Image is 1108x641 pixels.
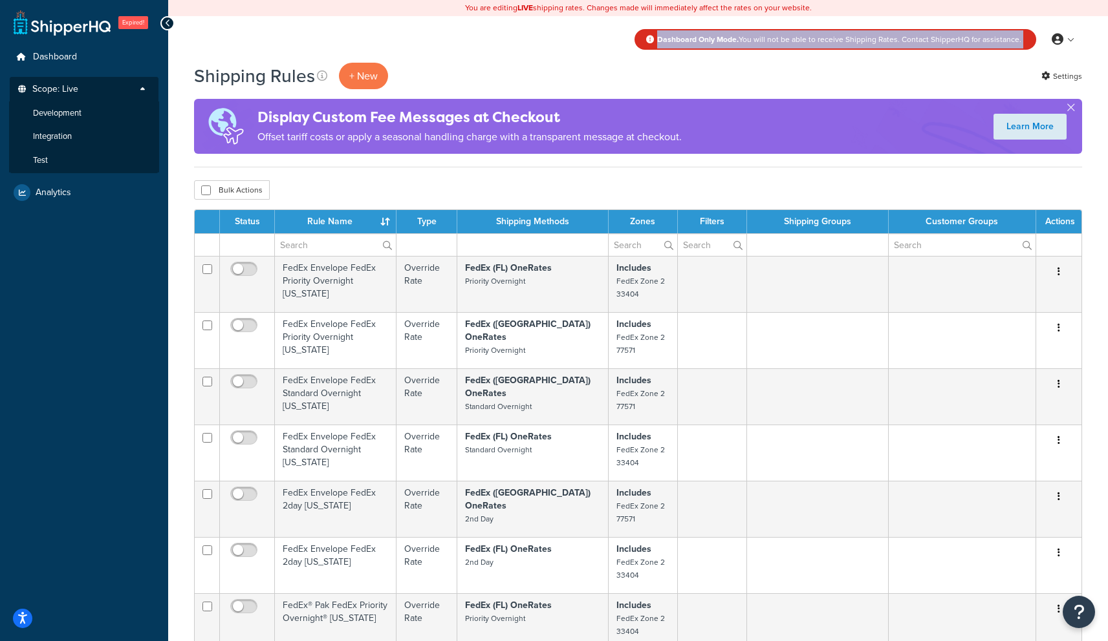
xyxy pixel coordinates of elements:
span: Scope: Live [32,84,78,95]
span: Test [33,155,48,166]
strong: FedEx ([GEOGRAPHIC_DATA]) OneRates [465,486,591,512]
strong: FedEx (FL) OneRates [465,430,552,443]
img: duties-banner-06bc72dcb5fe05cb3f9472aba00be2ae8eb53ab6f0d8bb03d382ba314ac3c341.png [194,99,257,154]
small: FedEx Zone 2 77571 [616,331,665,356]
a: ShipperHQ Home [14,10,111,36]
th: Shipping Methods [457,210,609,233]
span: Integration [33,131,72,142]
strong: FedEx (FL) OneRates [465,261,552,275]
small: Standard Overnight [465,401,532,412]
li: Integration [9,125,159,149]
strong: Includes [616,430,651,443]
small: Priority Overnight [465,344,525,356]
th: Actions [1036,210,1081,233]
button: Open Resource Center [1063,596,1095,628]
a: Analytics [10,181,158,204]
strong: FedEx (FL) OneRates [465,598,552,612]
p: Offset tariff costs or apply a seasonal handling charge with a transparent message at checkout. [257,128,682,146]
small: FedEx Zone 2 77571 [616,500,665,525]
td: Override Rate [396,481,457,537]
strong: Includes [616,486,651,499]
strong: Includes [616,542,651,556]
th: Status [220,210,275,233]
th: Type [396,210,457,233]
small: 2nd Day [465,513,494,525]
a: Settings [1041,67,1082,85]
span: Analytics [36,187,71,198]
td: Override Rate [396,537,457,593]
td: Override Rate [396,368,457,425]
small: 2nd Day [465,556,494,568]
small: FedEx Zone 2 77571 [616,388,665,412]
strong: FedEx ([GEOGRAPHIC_DATA]) OneRates [465,373,591,400]
th: Rule Name : activate to sort column ascending [275,210,396,233]
strong: Includes [616,598,651,612]
td: FedEx Envelope FedEx 2day [US_STATE] [275,537,396,593]
span: Dashboard [33,52,77,63]
button: Bulk Actions [194,180,270,200]
th: Filters [678,210,747,233]
strong: FedEx ([GEOGRAPHIC_DATA]) OneRates [465,317,591,344]
th: Shipping Groups [747,210,888,233]
strong: Includes [616,317,651,331]
small: Priority Overnight [465,275,525,287]
small: FedEx Zone 2 33404 [616,613,665,637]
small: FedEx Zone 2 33404 [616,556,665,581]
small: FedEx Zone 2 33404 [616,444,665,468]
a: Dashboard [10,45,158,69]
span: Expired! [118,16,148,29]
strong: FedEx (FL) OneRates [465,542,552,556]
li: Development [9,101,159,125]
strong: Includes [616,373,651,387]
h1: Shipping Rules [194,63,315,89]
span: Development [33,108,81,119]
td: FedEx Envelope FedEx Standard Overnight [US_STATE] [275,425,396,481]
td: Override Rate [396,425,457,481]
td: Override Rate [396,312,457,368]
input: Search [275,234,396,256]
strong: Includes [616,261,651,275]
p: + New [339,63,388,89]
td: FedEx Envelope FedEx 2day [US_STATE] [275,481,396,537]
td: Override Rate [396,256,457,312]
td: FedEx Envelope FedEx Standard Overnight [US_STATE] [275,368,396,425]
th: Customer Groups [889,210,1036,233]
td: FedEx Envelope FedEx Priority Overnight [US_STATE] [275,312,396,368]
h4: Display Custom Fee Messages at Checkout [257,107,682,128]
b: LIVE [517,2,533,14]
small: FedEx Zone 2 33404 [616,275,665,300]
span: You will not be able to receive Shipping Rates. Contact ShipperHQ for assistance. [657,34,1021,45]
input: Search [609,234,677,256]
a: Learn More [994,114,1067,140]
input: Search [678,234,746,256]
small: Priority Overnight [465,613,525,624]
input: Search [889,234,1036,256]
strong: Dashboard Only Mode. [657,34,739,45]
li: Test [9,149,159,173]
th: Zones [609,210,678,233]
td: FedEx Envelope FedEx Priority Overnight [US_STATE] [275,256,396,312]
small: Standard Overnight [465,444,532,456]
